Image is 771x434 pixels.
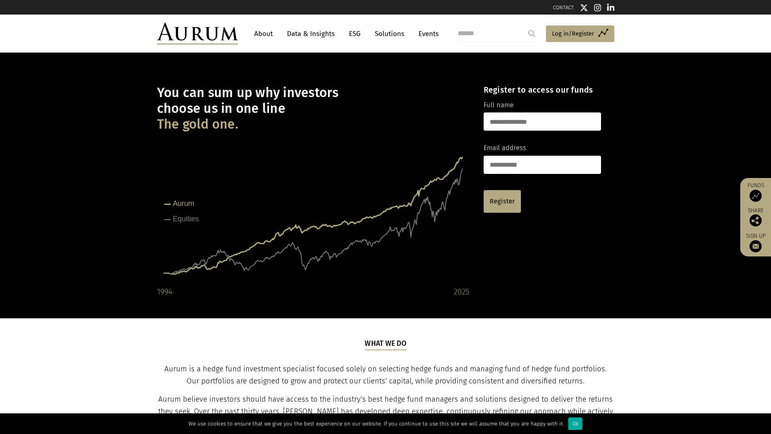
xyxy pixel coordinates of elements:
[750,190,762,202] img: Access Funds
[371,26,408,41] a: Solutions
[157,85,469,132] h1: You can sum up why investors choose us in one line
[173,215,199,223] tspan: Equities
[414,26,439,41] a: Events
[607,4,614,12] img: Linkedin icon
[157,116,238,132] span: The gold one.
[345,26,365,41] a: ESG
[484,143,526,153] label: Email address
[158,395,613,428] span: Aurum believe investors should have access to the industry’s best hedge fund managers and solutio...
[365,339,406,350] h5: What we do
[484,100,514,110] label: Full name
[157,285,172,298] div: 1994
[750,240,762,252] img: Sign up to our newsletter
[484,85,601,95] h4: Register to access our funds
[157,23,238,44] img: Aurum
[173,199,194,207] tspan: Aurum
[546,25,614,42] a: Log in/Register
[552,29,594,38] span: Log in/Register
[283,26,339,41] a: Data & Insights
[553,4,574,11] a: CONTACT
[454,285,469,298] div: 2025
[594,4,601,12] img: Instagram icon
[744,182,767,202] a: Funds
[164,364,607,385] span: Aurum is a hedge fund investment specialist focused solely on selecting hedge funds and managing ...
[744,233,767,252] a: Sign up
[250,26,277,41] a: About
[750,214,762,227] img: Share this post
[484,190,521,213] a: Register
[580,4,588,12] img: Twitter icon
[744,208,767,227] div: Share
[524,25,540,42] input: Submit
[568,417,582,430] div: Ok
